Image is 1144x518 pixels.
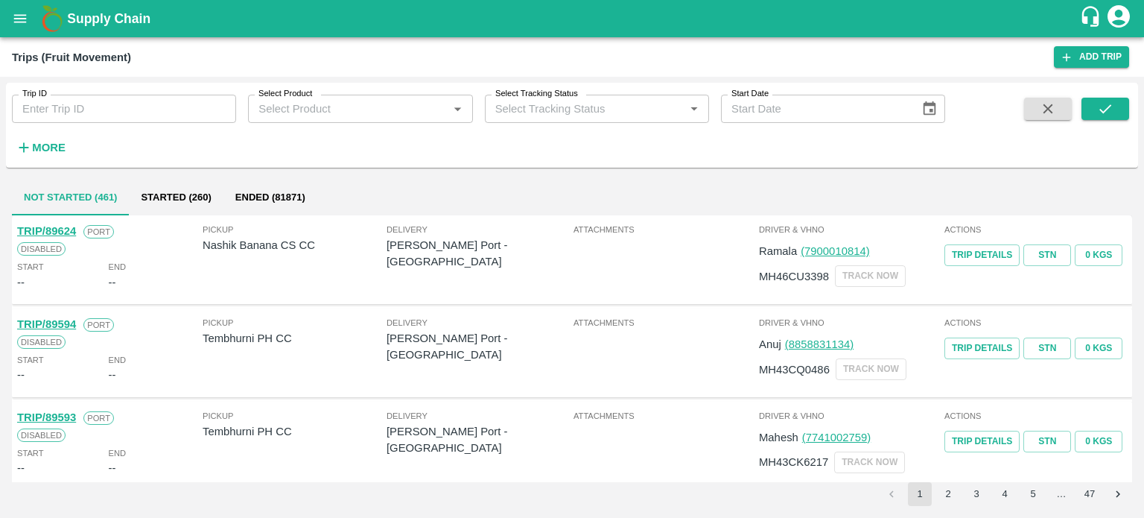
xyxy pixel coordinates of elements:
span: End [109,260,127,274]
span: Mahesh [759,432,798,443]
span: Actions [944,316,1127,329]
label: Trip ID [22,88,47,100]
button: Go to page 4 [993,482,1017,506]
span: Start [17,260,43,274]
span: Actions [944,409,1127,423]
a: Supply Chain [67,8,1079,29]
a: STN [1023,244,1071,266]
span: Start [17,353,43,367]
input: Select Tracking Status [489,99,661,119]
span: Ramala [759,245,797,257]
span: Pickup [203,409,387,423]
button: More [12,135,69,160]
a: (8858831134) [785,338,854,350]
span: Pickup [203,223,387,236]
div: … [1049,487,1073,502]
button: Open [684,99,704,119]
div: -- [109,367,116,383]
button: Go to page 5 [1021,482,1045,506]
span: Attachments [573,316,756,329]
span: Attachments [573,223,756,236]
span: Port [83,411,114,425]
button: Open [448,99,467,119]
div: -- [17,367,25,383]
a: STN [1023,338,1071,359]
a: Trip Details [944,244,1020,266]
div: -- [109,460,116,476]
span: End [109,446,127,460]
label: Select Tracking Status [495,88,578,100]
a: TRIP/89624 [17,225,76,237]
div: Trips (Fruit Movement) [12,48,131,67]
span: Port [83,225,114,239]
p: [PERSON_NAME] Port - [GEOGRAPHIC_DATA] [387,237,571,271]
button: open drawer [3,1,37,36]
a: Add Trip [1054,46,1129,68]
img: logo [37,4,67,34]
button: Go to next page [1106,482,1130,506]
input: Enter Trip ID [12,95,236,123]
a: (7900010814) [801,245,869,257]
div: -- [109,274,116,291]
div: -- [17,460,25,476]
span: Driver & VHNo [759,409,941,423]
button: Not Started (461) [12,180,129,215]
input: Select Product [252,99,443,119]
div: customer-support [1079,5,1105,32]
button: Ended (81871) [223,180,317,215]
p: Tembhurni PH CC [203,330,387,347]
span: Start [17,446,43,460]
nav: pagination navigation [877,482,1132,506]
span: Disabled [17,429,66,442]
p: [PERSON_NAME] Port - [GEOGRAPHIC_DATA] [387,423,571,457]
span: Disabled [17,242,66,256]
p: Tembhurni PH CC [203,423,387,440]
label: Start Date [731,88,769,100]
span: Port [83,318,114,332]
span: Delivery [387,409,571,423]
button: Go to page 3 [965,482,988,506]
span: Delivery [387,316,571,329]
button: 0 Kgs [1075,338,1122,359]
a: TRIP/89593 [17,411,76,423]
button: Go to page 47 [1078,482,1102,506]
button: Go to page 2 [936,482,960,506]
button: Started (260) [129,180,223,215]
div: -- [17,274,25,291]
label: Select Product [258,88,312,100]
button: 0 Kgs [1075,244,1122,266]
input: Start Date [721,95,909,123]
button: page 1 [908,482,932,506]
span: Actions [944,223,1127,236]
p: MH43CK6217 [759,454,828,470]
span: Pickup [203,316,387,329]
strong: More [32,142,66,154]
b: Supply Chain [67,11,150,26]
span: Anuj [759,338,781,350]
div: account of current user [1105,3,1132,34]
span: Driver & VHNo [759,223,941,236]
a: (7741002759) [802,432,871,443]
p: Nashik Banana CS CC [203,237,387,253]
span: Disabled [17,335,66,349]
button: 0 Kgs [1075,431,1122,452]
a: STN [1023,431,1071,452]
span: Attachments [573,409,756,423]
p: [PERSON_NAME] Port - [GEOGRAPHIC_DATA] [387,330,571,364]
p: MH43CQ0486 [759,361,830,378]
span: Driver & VHNo [759,316,941,329]
a: Trip Details [944,338,1020,359]
span: End [109,353,127,367]
button: Choose date [915,95,944,123]
span: Delivery [387,223,571,236]
a: Trip Details [944,431,1020,452]
p: MH46CU3398 [759,268,829,285]
a: TRIP/89594 [17,318,76,330]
